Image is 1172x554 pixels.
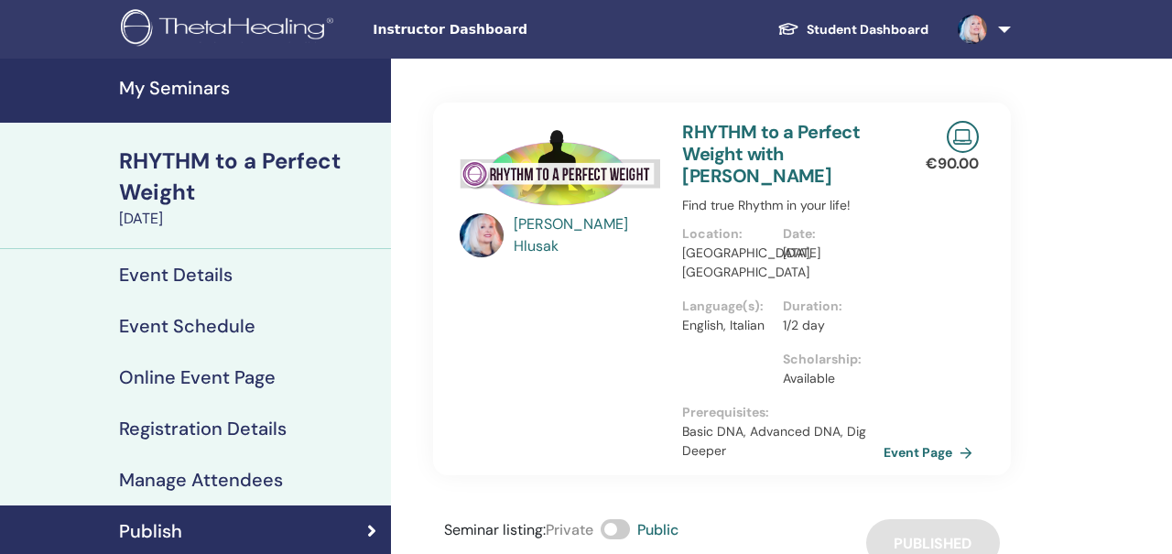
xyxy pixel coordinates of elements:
[958,15,987,44] img: default.jpg
[783,244,873,263] p: [DATE]
[783,369,873,388] p: Available
[546,520,593,539] span: Private
[682,403,884,422] p: Prerequisites :
[119,469,283,491] h4: Manage Attendees
[514,213,665,257] a: [PERSON_NAME] Hlusak
[947,121,979,153] img: Live Online Seminar
[777,21,799,37] img: graduation-cap-white.svg
[682,297,772,316] p: Language(s) :
[783,224,873,244] p: Date :
[119,264,233,286] h4: Event Details
[763,13,943,47] a: Student Dashboard
[682,422,884,461] p: Basic DNA, Advanced DNA, Dig Deeper
[108,146,391,230] a: RHYTHM to a Perfect Weight[DATE]
[373,20,647,39] span: Instructor Dashboard
[783,316,873,335] p: 1/2 day
[682,196,884,215] p: Find true Rhythm in your life!
[119,366,276,388] h4: Online Event Page
[682,316,772,335] p: English, Italian
[884,439,980,466] a: Event Page
[682,224,772,244] p: Location :
[119,315,255,337] h4: Event Schedule
[460,121,661,219] img: RHYTHM to a Perfect Weight
[682,244,772,282] p: [GEOGRAPHIC_DATA], [GEOGRAPHIC_DATA]
[460,213,504,257] img: default.jpg
[119,77,380,99] h4: My Seminars
[783,350,873,369] p: Scholarship :
[926,153,979,175] p: € 90.00
[444,520,546,539] span: Seminar listing :
[121,9,340,50] img: logo.png
[119,520,182,542] h4: Publish
[637,520,678,539] span: Public
[783,297,873,316] p: Duration :
[119,146,380,208] div: RHYTHM to a Perfect Weight
[119,208,380,230] div: [DATE]
[119,418,287,440] h4: Registration Details
[682,120,860,188] a: RHYTHM to a Perfect Weight with [PERSON_NAME]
